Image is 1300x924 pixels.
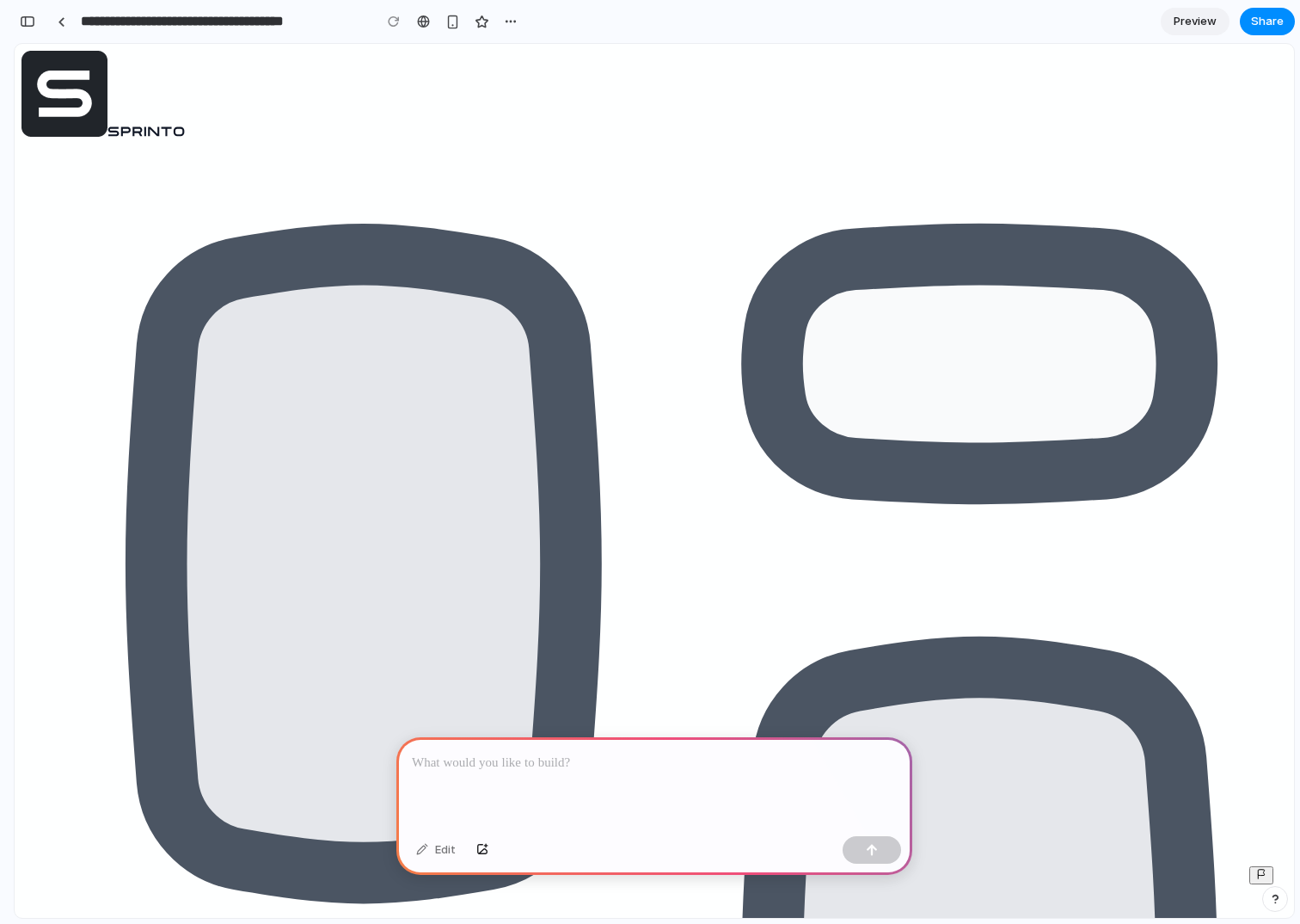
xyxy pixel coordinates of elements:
[1240,8,1295,35] button: Share
[93,83,170,93] img: Sprinto
[1251,13,1284,30] span: Share
[7,7,93,93] img: Sprinto
[1174,13,1217,30] span: Preview
[1161,8,1229,35] a: Preview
